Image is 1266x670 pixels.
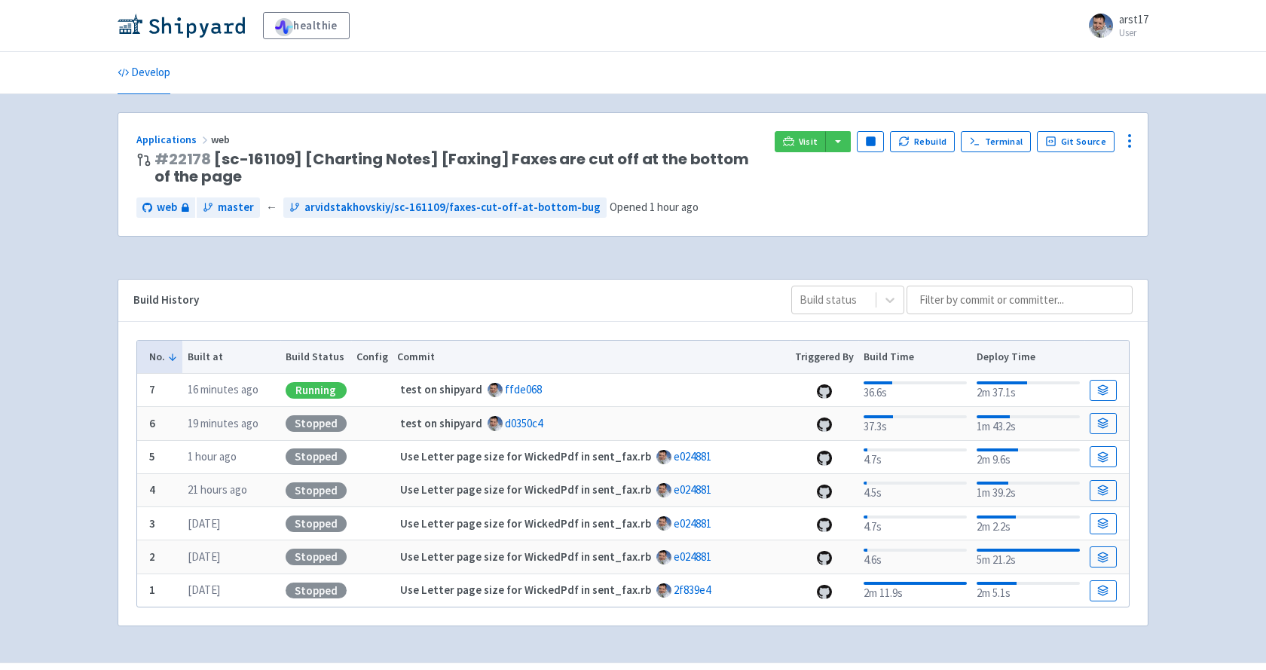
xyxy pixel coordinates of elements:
a: Build Details [1090,380,1117,401]
a: Develop [118,52,170,94]
a: Build Details [1090,580,1117,601]
button: No. [149,349,178,365]
div: 4.7s [864,445,967,469]
b: 5 [149,449,155,463]
a: e024881 [674,449,711,463]
b: 1 [149,583,155,597]
strong: test on shipyard [400,382,482,396]
button: Pause [857,131,884,152]
div: Stopped [286,549,347,565]
th: Deploy Time [971,341,1084,374]
span: [sc-161109] [Charting Notes] [Faxing] Faxes are cut off at the bottom of the page [154,151,763,185]
b: 3 [149,516,155,531]
span: ← [266,199,277,216]
div: Build History [133,292,767,309]
div: 2m 11.9s [864,579,967,602]
div: 2m 37.1s [977,378,1080,402]
b: 4 [149,482,155,497]
a: arvidstakhovskiy/sc-161109/faxes-cut-off-at-bottom-bug [283,197,607,218]
input: Filter by commit or committer... [907,286,1133,314]
strong: Use Letter page size for WickedPdf in sent_fax.rb [400,516,651,531]
a: 2f839e4 [674,583,711,597]
time: [DATE] [188,549,220,564]
span: master [218,199,254,216]
strong: Use Letter page size for WickedPdf in sent_fax.rb [400,549,651,564]
div: 36.6s [864,378,967,402]
a: arst17 User [1080,14,1148,38]
th: Triggered By [790,341,859,374]
div: Stopped [286,482,347,499]
strong: Use Letter page size for WickedPdf in sent_fax.rb [400,583,651,597]
div: 4.6s [864,546,967,569]
span: Visit [799,136,818,148]
th: Built at [182,341,280,374]
div: Stopped [286,583,347,599]
span: arvidstakhovskiy/sc-161109/faxes-cut-off-at-bottom-bug [304,199,601,216]
img: Shipyard logo [118,14,245,38]
th: Build Time [858,341,971,374]
a: e024881 [674,549,711,564]
th: Config [351,341,393,374]
strong: Use Letter page size for WickedPdf in sent_fax.rb [400,449,651,463]
span: Opened [610,200,699,214]
a: web [136,197,195,218]
div: 1m 39.2s [977,479,1080,502]
div: 4.7s [864,512,967,536]
a: master [197,197,260,218]
a: Build Details [1090,446,1117,467]
b: 2 [149,549,155,564]
button: Rebuild [890,131,955,152]
a: Applications [136,133,211,146]
th: Commit [393,341,790,374]
strong: Use Letter page size for WickedPdf in sent_fax.rb [400,482,651,497]
b: 7 [149,382,155,396]
div: 5m 21.2s [977,546,1080,569]
time: 19 minutes ago [188,416,258,430]
div: 2m 9.6s [977,445,1080,469]
small: User [1119,28,1148,38]
a: Terminal [961,131,1031,152]
div: Stopped [286,415,347,432]
div: 2m 5.1s [977,579,1080,602]
b: 6 [149,416,155,430]
span: arst17 [1119,12,1148,26]
div: 37.3s [864,412,967,436]
a: ffde068 [505,382,542,396]
a: Build Details [1090,413,1117,434]
a: Build Details [1090,546,1117,568]
a: Build Details [1090,480,1117,501]
div: 4.5s [864,479,967,502]
time: 1 hour ago [188,449,237,463]
th: Build Status [280,341,351,374]
a: Git Source [1037,131,1115,152]
strong: test on shipyard [400,416,482,430]
time: 1 hour ago [650,200,699,214]
a: healthie [263,12,350,39]
span: web [157,199,177,216]
time: [DATE] [188,583,220,597]
a: Build Details [1090,513,1117,534]
div: Stopped [286,448,347,465]
div: 2m 2.2s [977,512,1080,536]
a: e024881 [674,516,711,531]
time: [DATE] [188,516,220,531]
div: Running [286,382,347,399]
a: #22178 [154,148,211,170]
time: 21 hours ago [188,482,247,497]
a: Visit [775,131,826,152]
div: Stopped [286,516,347,532]
div: 1m 43.2s [977,412,1080,436]
a: d0350c4 [505,416,543,430]
a: e024881 [674,482,711,497]
span: web [211,133,232,146]
time: 16 minutes ago [188,382,258,396]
